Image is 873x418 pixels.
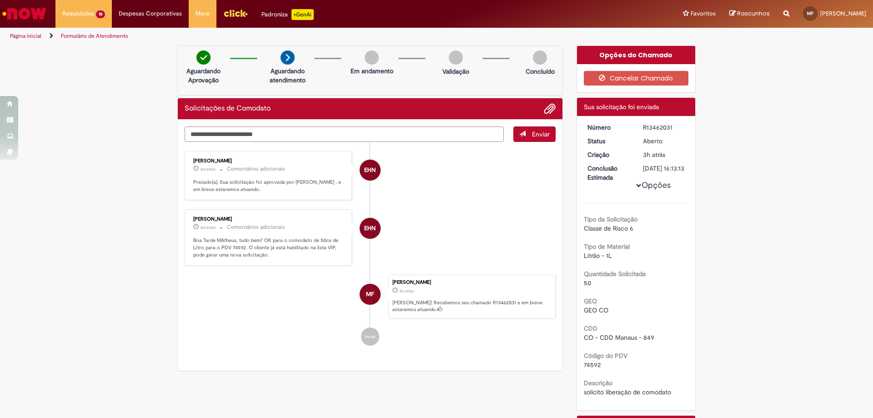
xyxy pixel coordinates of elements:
span: 18 [96,10,105,18]
button: Adicionar anexos [544,103,556,115]
p: Validação [442,67,469,76]
a: Formulário de Atendimento [61,32,128,40]
button: Enviar [513,126,556,142]
a: Rascunhos [729,10,770,18]
span: More [196,9,210,18]
p: Boa Tarde MAtheus, tudo bem? OK para o comodato de 50cx de Litro para o PDV 74592. O cliente já e... [193,237,345,258]
span: CO - CDD Manaus - 849 [584,333,654,342]
time: 29/08/2025 15:13:13 [200,166,216,172]
b: Quantidade Solicitada [584,270,646,278]
span: 3m atrás [200,225,216,230]
div: Opções do Chamado [577,46,696,64]
span: Classe de Risco 6 [584,224,633,232]
b: CDD [584,324,597,332]
small: Comentários adicionais [227,223,285,231]
div: R13462031 [643,123,685,132]
dt: Criação [581,150,637,159]
img: arrow-next.png [281,50,295,65]
span: 3m atrás [200,166,216,172]
span: Requisições [62,9,94,18]
span: Litrão - 1L [584,252,612,260]
span: MF [366,283,374,305]
p: [PERSON_NAME]! Recebemos seu chamado R13462031 e em breve estaremos atuando. [392,299,551,313]
dt: Número [581,123,637,132]
li: Matheus Henrique Santos Farias [185,275,556,318]
span: Despesas Corporativas [119,9,182,18]
textarea: Digite sua mensagem aqui... [185,126,504,142]
img: img-circle-grey.png [365,50,379,65]
dt: Status [581,136,637,146]
b: Tipo da Solicitação [584,215,637,223]
span: GEO CO [584,306,608,314]
div: [DATE] 16:13:13 [643,164,685,173]
p: Aguardando Aprovação [181,66,226,85]
span: 50 [584,279,591,287]
small: Comentários adicionais [227,165,285,173]
span: Favoritos [691,9,716,18]
b: Tipo de Material [584,242,630,251]
a: Página inicial [10,32,41,40]
p: Aguardando atendimento [266,66,310,85]
b: GEO [584,297,597,305]
div: Aberto [643,136,685,146]
div: [PERSON_NAME] [392,280,551,285]
img: click_logo_yellow_360x200.png [223,6,248,20]
ul: Trilhas de página [7,28,575,45]
button: Cancelar Chamado [584,71,689,86]
time: 29/08/2025 15:13:07 [200,225,216,230]
div: Matheus Henrique Santos Farias [360,284,381,305]
p: Concluído [526,67,555,76]
img: check-circle-green.png [196,50,211,65]
div: Erick Henrique Nery [360,218,381,239]
img: ServiceNow [1,5,48,23]
span: Sua solicitação foi enviada [584,103,659,111]
time: 29/08/2025 11:52:44 [643,151,665,159]
b: Código do PDV [584,352,627,360]
dt: Conclusão Estimada [581,164,637,182]
ul: Histórico de tíquete [185,142,556,355]
div: [PERSON_NAME] [193,217,345,222]
p: +GenAi [291,9,314,20]
div: 29/08/2025 11:52:44 [643,150,685,159]
span: 3h atrás [643,151,665,159]
img: img-circle-grey.png [449,50,463,65]
span: Rascunhos [737,9,770,18]
h2: Solicitações de Comodato Histórico de tíquete [185,105,271,113]
span: MF [807,10,813,16]
span: EHN [364,217,376,239]
div: [PERSON_NAME] [193,158,345,164]
span: EHN [364,159,376,181]
img: img-circle-grey.png [533,50,547,65]
span: 3h atrás [399,288,414,294]
div: Padroniza [261,9,314,20]
span: 74592 [584,361,601,369]
time: 29/08/2025 11:52:44 [399,288,414,294]
b: Descrição [584,379,612,387]
span: Enviar [532,130,550,138]
p: Em andamento [351,66,393,76]
p: Prezado(a), Sua solicitação foi aprovada por [PERSON_NAME] , e em breve estaremos atuando. [193,179,345,193]
div: Erick Henrique Nery [360,160,381,181]
span: [PERSON_NAME] [820,10,866,17]
span: solicito liberação de comodato [584,388,671,396]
